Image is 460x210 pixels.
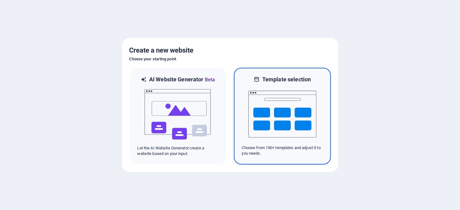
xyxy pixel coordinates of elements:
div: AI Website GeneratorBetaaiLet the AI Website Generator create a website based on your input. [129,68,226,165]
span: Beta [204,77,215,83]
h6: Template selection [262,76,311,83]
img: ai [144,84,212,145]
h6: AI Website Generator [149,76,215,84]
h6: Choose your starting point [129,55,331,63]
div: Template selectionChoose from 150+ templates and adjust it to you needs. [234,68,331,165]
h5: Create a new website [129,45,331,55]
p: Let the AI Website Generator create a website based on your input. [137,145,218,156]
p: Choose from 150+ templates and adjust it to you needs. [242,145,323,156]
